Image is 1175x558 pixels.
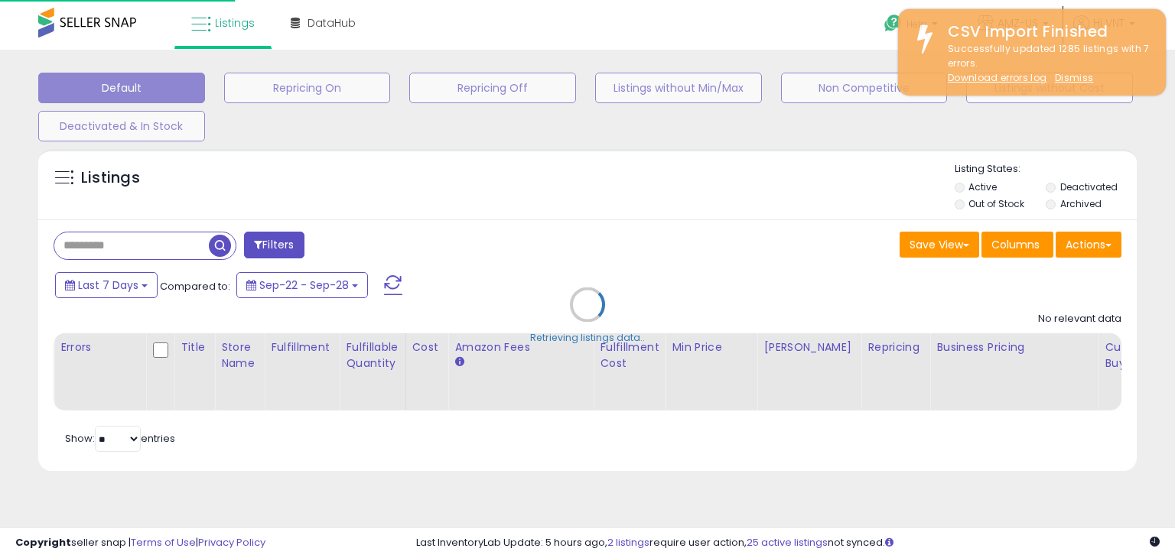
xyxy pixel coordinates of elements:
[15,535,71,550] strong: Copyright
[409,73,576,103] button: Repricing Off
[747,535,828,550] a: 25 active listings
[936,42,1154,85] div: Successfully updated 1285 listings with 7 errors.
[872,2,953,50] a: Help
[948,71,1046,84] a: Download errors log
[1055,71,1093,84] u: Dismiss
[884,14,903,33] i: Get Help
[607,535,649,550] a: 2 listings
[530,331,645,345] div: Retrieving listings data..
[131,535,196,550] a: Terms of Use
[198,535,265,550] a: Privacy Policy
[308,15,356,31] span: DataHub
[595,73,762,103] button: Listings without Min/Max
[885,537,893,547] i: Click here to read more about un-synced listings.
[215,15,255,31] span: Listings
[38,111,205,141] button: Deactivated & In Stock
[416,536,1160,550] div: Last InventoryLab Update: 5 hours ago, require user action, not synced.
[15,536,265,550] div: seller snap | |
[781,73,948,103] button: Non Competitive
[936,21,1154,43] div: CSV Import Finished
[224,73,391,103] button: Repricing On
[38,73,205,103] button: Default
